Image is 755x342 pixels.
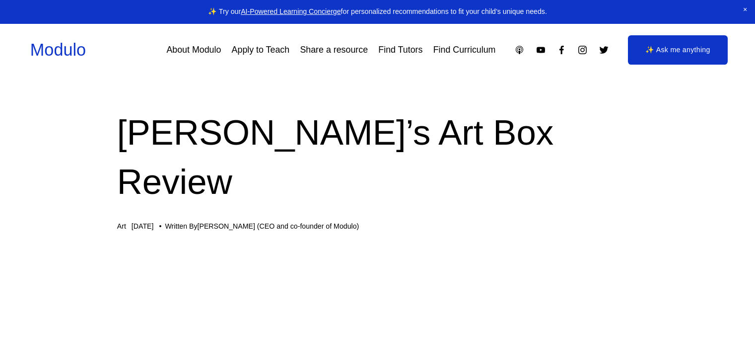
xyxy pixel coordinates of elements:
[241,7,341,15] a: AI-Powered Learning Concierge
[198,222,359,230] a: [PERSON_NAME] (CEO and co-founder of Modulo)
[577,45,588,55] a: Instagram
[628,35,728,65] a: ✨ Ask me anything
[165,222,359,231] div: Written By
[117,108,638,206] h1: [PERSON_NAME]’s Art Box Review
[378,41,422,59] a: Find Tutors
[30,40,86,59] a: Modulo
[232,41,290,59] a: Apply to Teach
[300,41,368,59] a: Share a resource
[514,45,525,55] a: Apple Podcasts
[536,45,546,55] a: YouTube
[556,45,567,55] a: Facebook
[166,41,221,59] a: About Modulo
[433,41,496,59] a: Find Curriculum
[132,222,154,230] span: [DATE]
[117,222,126,230] a: Art
[599,45,609,55] a: Twitter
